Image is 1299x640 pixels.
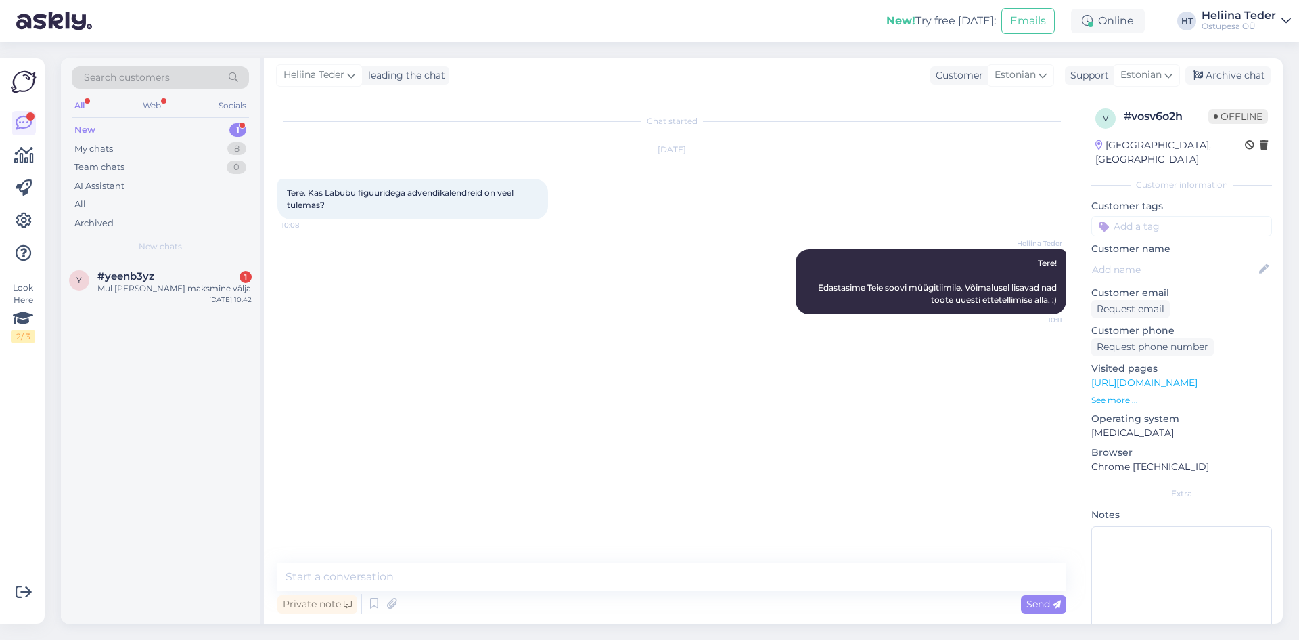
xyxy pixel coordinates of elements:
div: Request phone number [1091,338,1214,356]
span: Send [1026,598,1061,610]
span: #yeenb3yz [97,270,154,282]
p: Customer tags [1091,199,1272,213]
p: Customer phone [1091,324,1272,338]
div: # vosv6o2h [1124,108,1208,125]
div: 1 [240,271,252,283]
div: 1 [229,123,246,137]
div: Try free [DATE]: [886,13,996,29]
div: Private note [277,595,357,614]
div: Archive chat [1185,66,1271,85]
div: Archived [74,217,114,230]
div: [DATE] [277,144,1066,156]
img: Askly Logo [11,69,37,95]
div: Look Here [11,282,35,343]
a: Heliina TederOstupesa OÜ [1202,10,1291,32]
div: Customer [930,68,983,83]
div: My chats [74,142,113,156]
input: Add a tag [1091,216,1272,236]
span: v [1103,113,1108,123]
p: Customer email [1091,286,1272,300]
div: 2 / 3 [11,330,35,343]
p: Notes [1091,508,1272,522]
p: See more ... [1091,394,1272,406]
div: New [74,123,95,137]
div: All [72,97,87,114]
span: y [76,275,82,285]
div: 8 [227,142,246,156]
p: Browser [1091,446,1272,460]
span: Heliina Teder [283,68,344,83]
div: Online [1071,9,1145,33]
div: All [74,198,86,211]
p: Chrome [TECHNICAL_ID] [1091,460,1272,474]
div: Socials [216,97,249,114]
p: [MEDICAL_DATA] [1091,426,1272,440]
div: 0 [227,161,246,174]
span: 10:11 [1011,315,1062,325]
div: Request email [1091,300,1170,318]
div: Customer information [1091,179,1272,191]
b: New! [886,14,915,27]
div: Chat started [277,115,1066,127]
span: Estonian [1120,68,1162,83]
div: Team chats [74,161,124,174]
span: Heliina Teder [1011,238,1062,249]
div: [GEOGRAPHIC_DATA], [GEOGRAPHIC_DATA] [1095,138,1245,167]
div: Ostupesa OÜ [1202,21,1276,32]
p: Operating system [1091,412,1272,426]
button: Emails [1001,8,1055,34]
div: Support [1065,68,1109,83]
div: [DATE] 10:42 [209,295,252,305]
span: Offline [1208,109,1268,124]
span: Search customers [84,70,170,85]
span: New chats [139,240,182,253]
input: Add name [1092,262,1256,277]
div: Mul [PERSON_NAME] maksmine välja [97,282,252,295]
div: Web [140,97,164,114]
p: Customer name [1091,242,1272,256]
div: AI Assistant [74,179,124,193]
span: Estonian [995,68,1036,83]
div: HT [1177,12,1196,30]
div: Heliina Teder [1202,10,1276,21]
span: 10:08 [281,220,332,230]
p: Visited pages [1091,362,1272,376]
div: Extra [1091,488,1272,500]
div: leading the chat [363,68,445,83]
a: [URL][DOMAIN_NAME] [1091,377,1198,389]
span: Tere. Kas Labubu figuuridega advendikalendreid on veel tulemas? [287,188,516,210]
